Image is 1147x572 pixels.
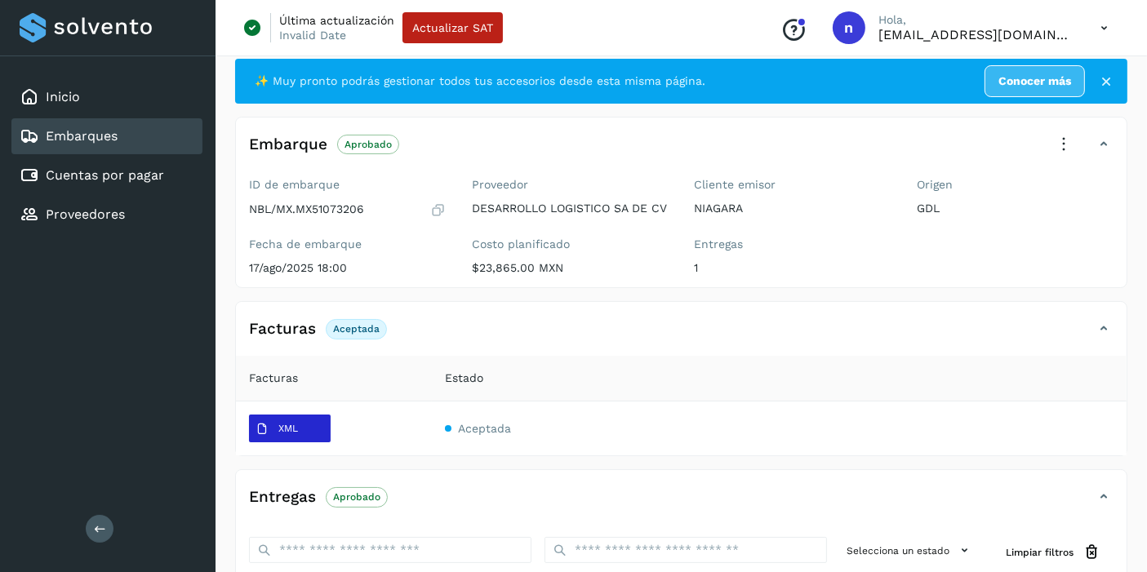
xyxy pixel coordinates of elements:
div: EntregasAprobado [236,483,1127,524]
span: ✨ Muy pronto podrás gestionar todos tus accesorios desde esta misma página. [255,73,705,90]
p: $23,865.00 MXN [472,261,669,275]
a: Inicio [46,89,80,104]
p: NBL/MX.MX51073206 [249,202,364,216]
button: Selecciona un estado [840,537,980,564]
p: niagara+prod@solvento.mx [878,27,1074,42]
label: Proveedor [472,178,669,192]
div: Proveedores [11,197,202,233]
div: Embarques [11,118,202,154]
div: EmbarqueAprobado [236,131,1127,171]
label: Fecha de embarque [249,237,446,251]
p: Invalid Date [279,28,346,42]
p: 1 [695,261,891,275]
label: ID de embarque [249,178,446,192]
span: Estado [445,370,483,387]
label: Origen [917,178,1114,192]
p: DESARROLLO LOGISTICO SA DE CV [472,202,669,215]
a: Proveedores [46,206,125,222]
h4: Embarque [249,135,327,154]
p: 17/ago/2025 18:00 [249,261,446,275]
p: Aprobado [345,139,392,150]
label: Entregas [695,237,891,251]
button: Limpiar filtros [993,537,1114,567]
label: Costo planificado [472,237,669,251]
p: Última actualización [279,13,394,28]
span: Limpiar filtros [1006,545,1074,560]
span: Facturas [249,370,298,387]
span: Aceptada [458,422,511,435]
h4: Facturas [249,320,316,339]
a: Conocer más [985,65,1085,97]
p: GDL [917,202,1114,215]
a: Embarques [46,128,118,144]
div: Inicio [11,79,202,115]
h4: Entregas [249,488,316,507]
button: XML [249,415,331,442]
p: NIAGARA [695,202,891,215]
label: Cliente emisor [695,178,891,192]
p: Aprobado [333,491,380,503]
a: Cuentas por pagar [46,167,164,183]
button: Actualizar SAT [402,12,503,43]
p: Hola, [878,13,1074,27]
div: Cuentas por pagar [11,157,202,193]
div: FacturasAceptada [236,315,1127,356]
p: Aceptada [333,323,380,335]
span: Actualizar SAT [412,22,493,33]
p: XML [278,423,298,434]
